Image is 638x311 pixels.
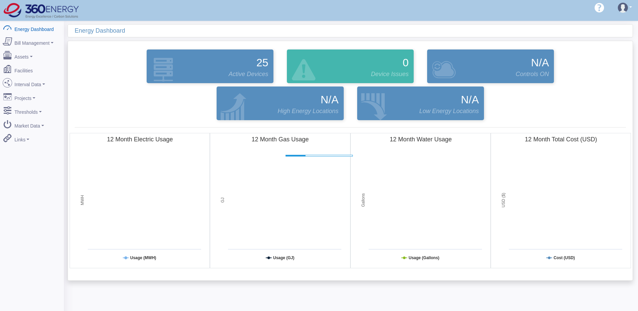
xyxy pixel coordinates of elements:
[107,136,173,143] tspan: 12 Month Electric Usage
[321,92,338,108] span: N/A
[361,193,366,207] tspan: Gallons
[389,136,451,143] tspan: 12 Month Water Usage
[419,107,479,116] span: Low Energy Locations
[256,55,268,71] span: 25
[501,193,506,207] tspan: USD ($)
[140,48,280,85] div: Devices that are actively reporting data.
[273,255,294,260] tspan: Usage (GJ)
[145,49,275,83] a: 25 Active Devices
[280,48,420,85] div: Devices that are active and configured but are in an error state.
[516,70,549,79] span: Controls ON
[80,195,85,205] tspan: MWH
[229,70,268,79] span: Active Devices
[252,136,309,143] tspan: 12 Month Gas Usage
[531,55,549,71] span: N/A
[461,92,479,108] span: N/A
[403,55,409,71] span: 0
[130,255,156,260] tspan: Usage (MWH)
[75,25,633,37] div: Energy Dashboard
[220,198,225,203] tspan: GJ
[554,255,575,260] tspan: Cost (USD)
[277,107,338,116] span: High Energy Locations
[525,136,597,143] tspan: 12 Month Total Cost (USD)
[371,70,409,79] span: Device Issues
[409,255,439,260] tspan: Usage (Gallons)
[618,3,628,13] img: user-3.svg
